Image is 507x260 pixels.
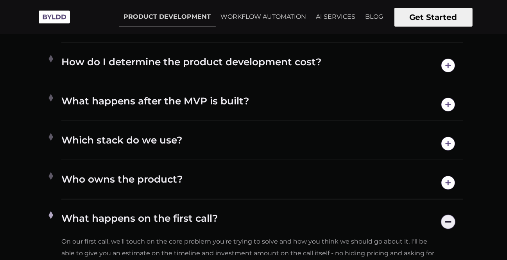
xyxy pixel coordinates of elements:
[61,134,463,154] h4: Which stack do we use?
[35,6,74,28] img: Byldd - Product Development Company
[61,56,463,75] h4: How do I determine the product development cost?
[438,212,458,232] img: close-icon
[438,56,458,75] img: open-icon
[438,95,458,115] img: open-icon
[46,93,56,103] img: plus-1
[46,54,56,64] img: plus-1
[46,132,56,142] img: plus-1
[61,173,463,193] h4: Who owns the product?
[119,7,216,27] a: PRODUCT DEVELOPMENT
[438,134,458,154] img: open-icon
[46,171,56,181] img: plus-1
[216,7,311,27] a: WORKFLOW AUTOMATION
[46,210,56,220] img: plus-1
[61,95,463,115] h4: What happens after the MVP is built?
[361,7,388,27] a: BLOG
[61,212,463,232] h4: What happens on the first call?
[438,173,458,193] img: open-icon
[312,7,360,27] a: AI SERVICES
[394,8,473,27] button: Get Started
